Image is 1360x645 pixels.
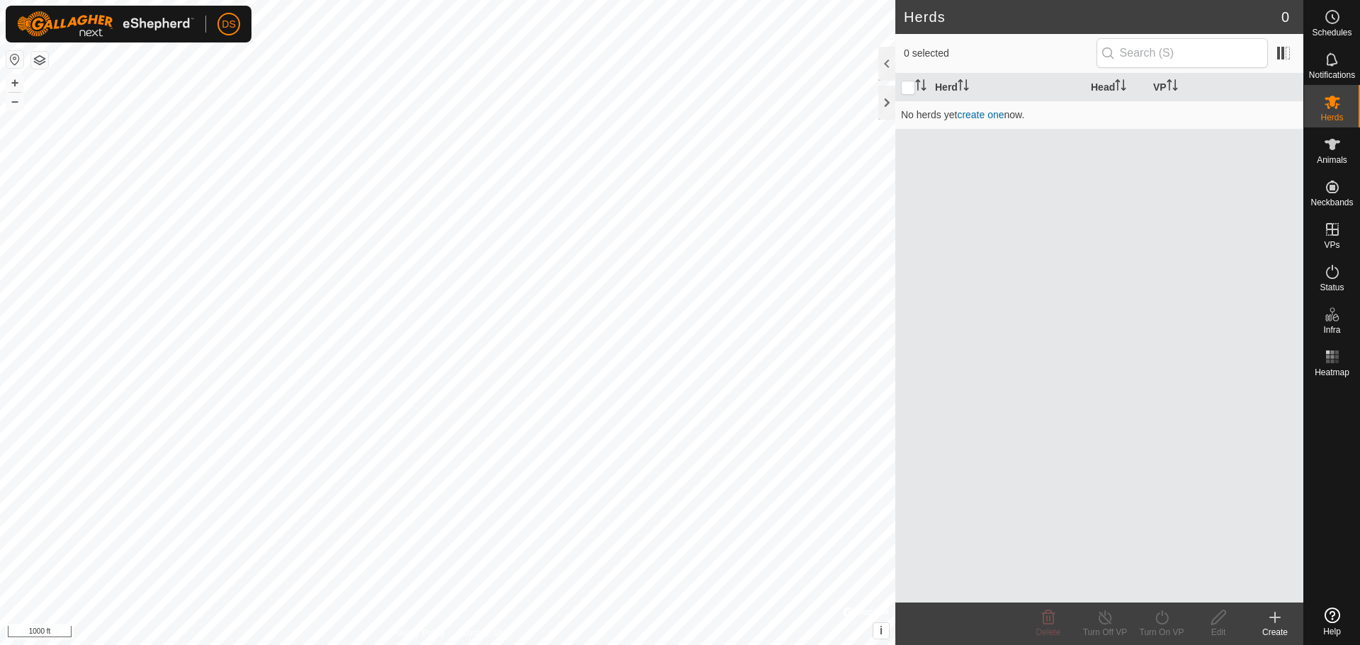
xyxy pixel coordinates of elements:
span: 0 [1281,6,1289,28]
img: Gallagher Logo [17,11,194,37]
span: VPs [1324,241,1339,249]
p-sorticon: Activate to sort [958,81,969,93]
span: 0 selected [904,46,1096,61]
span: Schedules [1312,28,1351,37]
th: VP [1147,74,1303,101]
span: DS [222,17,235,32]
span: Status [1320,283,1344,292]
h2: Herds [904,8,1281,25]
input: Search (S) [1096,38,1268,68]
button: i [873,623,889,639]
span: Delete [1036,627,1061,637]
th: Herd [929,74,1085,101]
span: Animals [1317,156,1347,164]
button: – [6,93,23,110]
p-sorticon: Activate to sort [915,81,926,93]
div: Turn Off VP [1077,626,1133,639]
span: Notifications [1309,71,1355,79]
button: + [6,74,23,91]
span: Neckbands [1310,198,1353,207]
span: Help [1323,627,1341,636]
button: Map Layers [31,52,48,69]
span: i [880,624,883,637]
a: create one [957,109,1004,120]
div: Edit [1190,626,1247,639]
td: No herds yet now. [895,101,1303,129]
div: Create [1247,626,1303,639]
a: Contact Us [462,627,504,639]
th: Head [1085,74,1147,101]
div: Turn On VP [1133,626,1190,639]
a: Privacy Policy [392,627,445,639]
a: Help [1304,602,1360,641]
p-sorticon: Activate to sort [1115,81,1126,93]
button: Reset Map [6,51,23,68]
p-sorticon: Activate to sort [1167,81,1178,93]
span: Herds [1320,113,1343,122]
span: Heatmap [1315,368,1349,377]
span: Infra [1323,326,1340,334]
